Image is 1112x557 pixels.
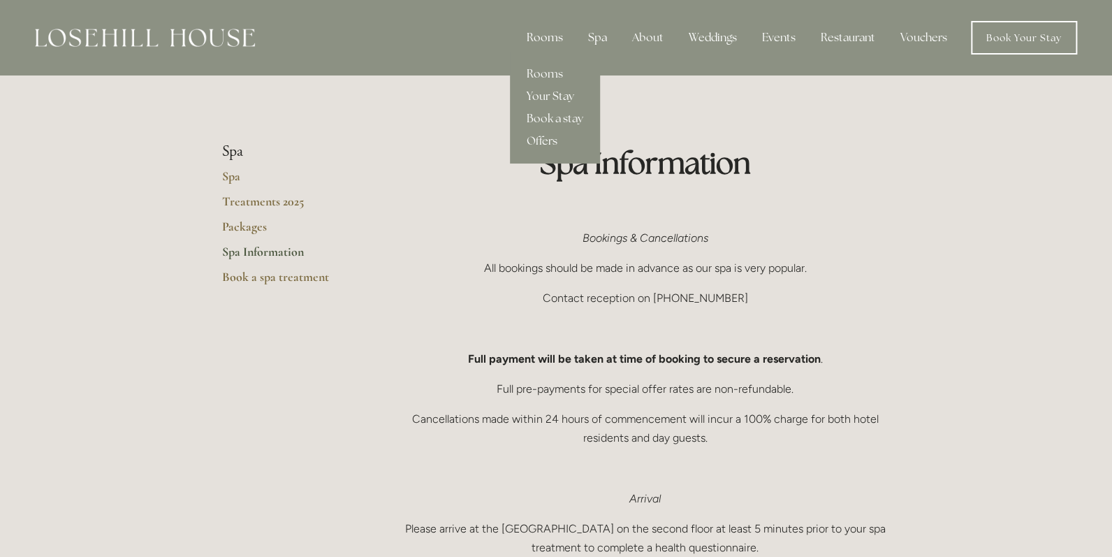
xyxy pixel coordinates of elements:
[751,24,807,52] div: Events
[222,219,356,244] a: Packages
[35,29,255,47] img: Losehill House
[510,85,600,108] a: Your Stay
[629,492,661,505] em: Arrival
[540,144,751,182] strong: Spa Information
[222,269,356,294] a: Book a spa treatment
[400,289,890,308] p: Contact reception on [PHONE_NUMBER]
[971,21,1077,55] a: Book Your Stay
[400,259,890,277] p: All bookings should be made in advance as our spa is very popular.
[810,24,886,52] div: Restaurant
[468,352,821,366] strong: Full payment will be taken at time of booking to secure a reservation
[222,168,356,194] a: Spa
[515,24,574,52] div: Rooms
[510,63,600,85] a: Rooms
[678,24,748,52] div: Weddings
[222,194,356,219] a: Treatments 2025
[510,108,600,130] a: Book a stay
[400,519,890,557] p: Please arrive at the [GEOGRAPHIC_DATA] on the second floor at least 5 minutes prior to your spa t...
[621,24,675,52] div: About
[222,143,356,161] li: Spa
[577,24,618,52] div: Spa
[400,379,890,398] p: Full pre-payments for special offer rates are non-refundable.
[583,231,708,245] em: Bookings & Cancellations
[400,410,890,447] p: Cancellations made within 24 hours of commencement will incur a 100% charge for both hotel reside...
[222,244,356,269] a: Spa Information
[889,24,958,52] a: Vouchers
[510,130,600,152] a: Offers
[400,349,890,368] p: .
